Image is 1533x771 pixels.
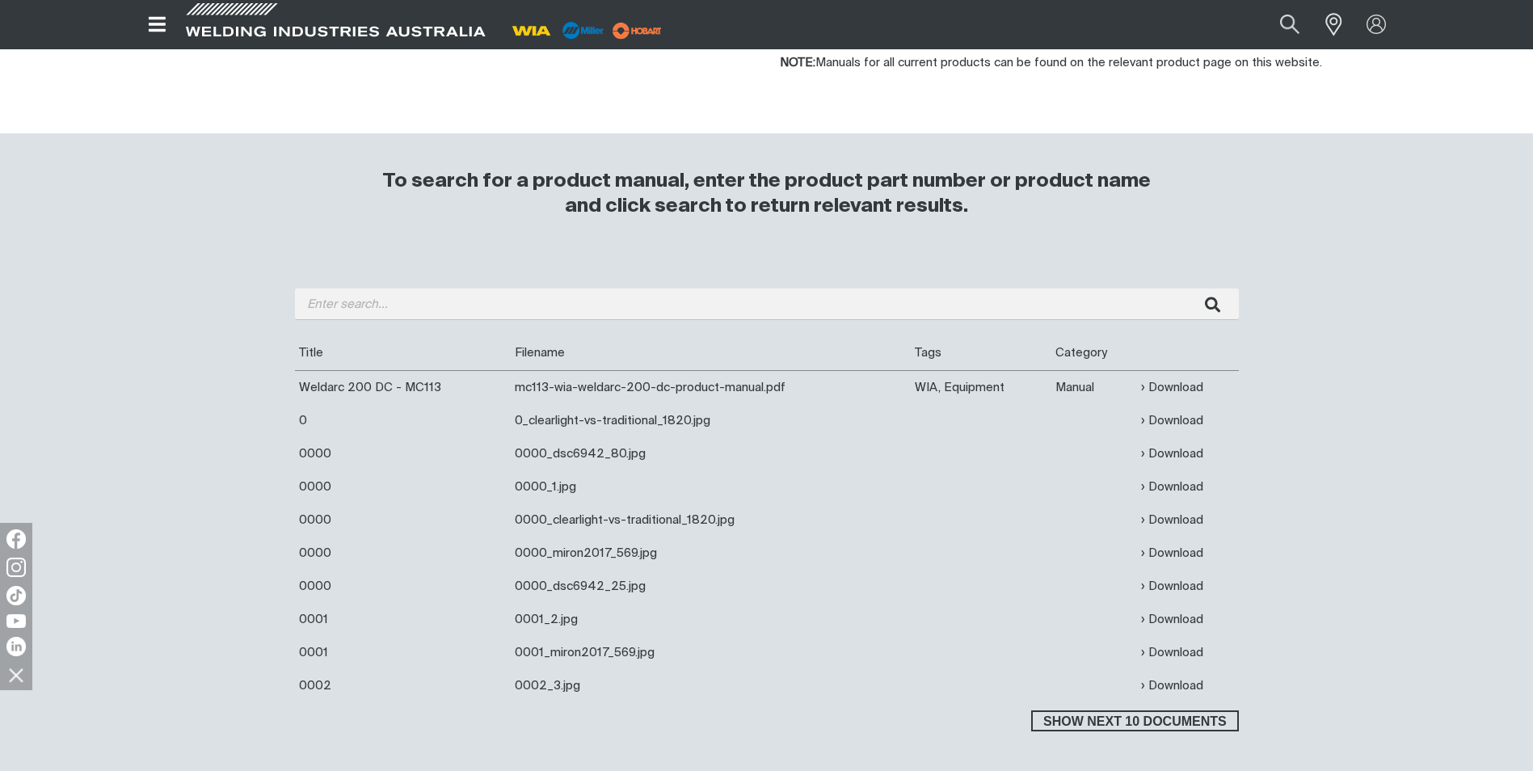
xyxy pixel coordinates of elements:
th: Title [295,336,511,370]
a: Download [1141,511,1203,529]
a: Download [1141,676,1203,695]
td: WIA, Equipment [911,370,1051,404]
td: 0000_miron2017_569.jpg [511,537,912,570]
td: Manual [1051,370,1137,404]
img: Facebook [6,529,26,549]
td: mc113-wia-weldarc-200-dc-product-manual.pdf [511,370,912,404]
strong: NOTE: [780,57,815,69]
a: Download [1141,478,1203,496]
td: 0000 [295,470,511,503]
a: Download [1141,544,1203,562]
a: miller [608,24,667,36]
img: YouTube [6,614,26,628]
h3: To search for a product manual, enter the product part number or product name and click search to... [376,169,1158,219]
th: Category [1051,336,1137,370]
td: 0000_dsc6942_25.jpg [511,570,912,603]
img: TikTok [6,586,26,605]
td: 0001 [295,636,511,669]
td: 0002 [295,669,511,702]
td: 0000_clearlight-vs-traditional_1820.jpg [511,503,912,537]
a: Download [1141,378,1203,397]
td: 0 [295,404,511,437]
td: Weldarc 200 DC - MC113 [295,370,511,404]
td: 0000 [295,570,511,603]
a: Download [1141,610,1203,629]
th: Tags [911,336,1051,370]
a: Download [1141,444,1203,463]
td: 0000 [295,537,511,570]
a: Download [1141,577,1203,596]
td: 0000_1.jpg [511,470,912,503]
th: Filename [511,336,912,370]
img: miller [608,19,667,43]
img: hide socials [2,661,30,689]
td: 0000_dsc6942_80.jpg [511,437,912,470]
td: 0000 [295,503,511,537]
span: Show next 10 documents [1033,710,1236,731]
input: Enter search... [295,289,1239,320]
button: Show next 10 documents [1031,710,1238,731]
button: Search products [1262,6,1317,43]
td: 0001 [295,603,511,636]
td: 0000 [295,437,511,470]
a: Download [1141,411,1203,430]
img: Instagram [6,558,26,577]
td: 0001_2.jpg [511,603,912,636]
td: 0002_3.jpg [511,669,912,702]
img: LinkedIn [6,637,26,656]
input: Product name or item number... [1241,6,1316,43]
p: Manuals for all current products can be found on the relevant product page on this website. [780,54,1392,73]
td: 0001_miron2017_569.jpg [511,636,912,669]
td: 0_clearlight-vs-traditional_1820.jpg [511,404,912,437]
a: Download [1141,643,1203,662]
